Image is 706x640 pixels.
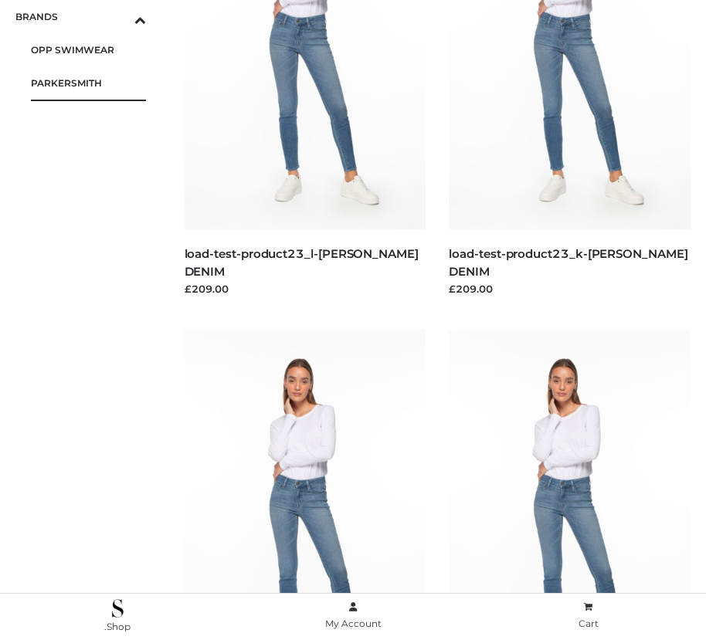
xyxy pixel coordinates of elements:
[112,599,124,618] img: .Shop
[31,66,146,100] a: PARKERSMITH
[449,281,691,296] div: £209.00
[185,281,426,296] div: £209.00
[579,618,599,629] span: Cart
[236,598,471,633] a: My Account
[104,621,131,632] span: .Shop
[31,41,146,59] span: OPP SWIMWEAR
[31,74,146,92] span: PARKERSMITH
[31,33,146,66] a: OPP SWIMWEAR
[470,598,706,633] a: Cart
[325,618,382,629] span: My Account
[185,246,419,279] a: load-test-product23_l-[PERSON_NAME] DENIM
[15,8,146,25] span: BRANDS
[449,246,687,279] a: load-test-product23_k-[PERSON_NAME] DENIM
